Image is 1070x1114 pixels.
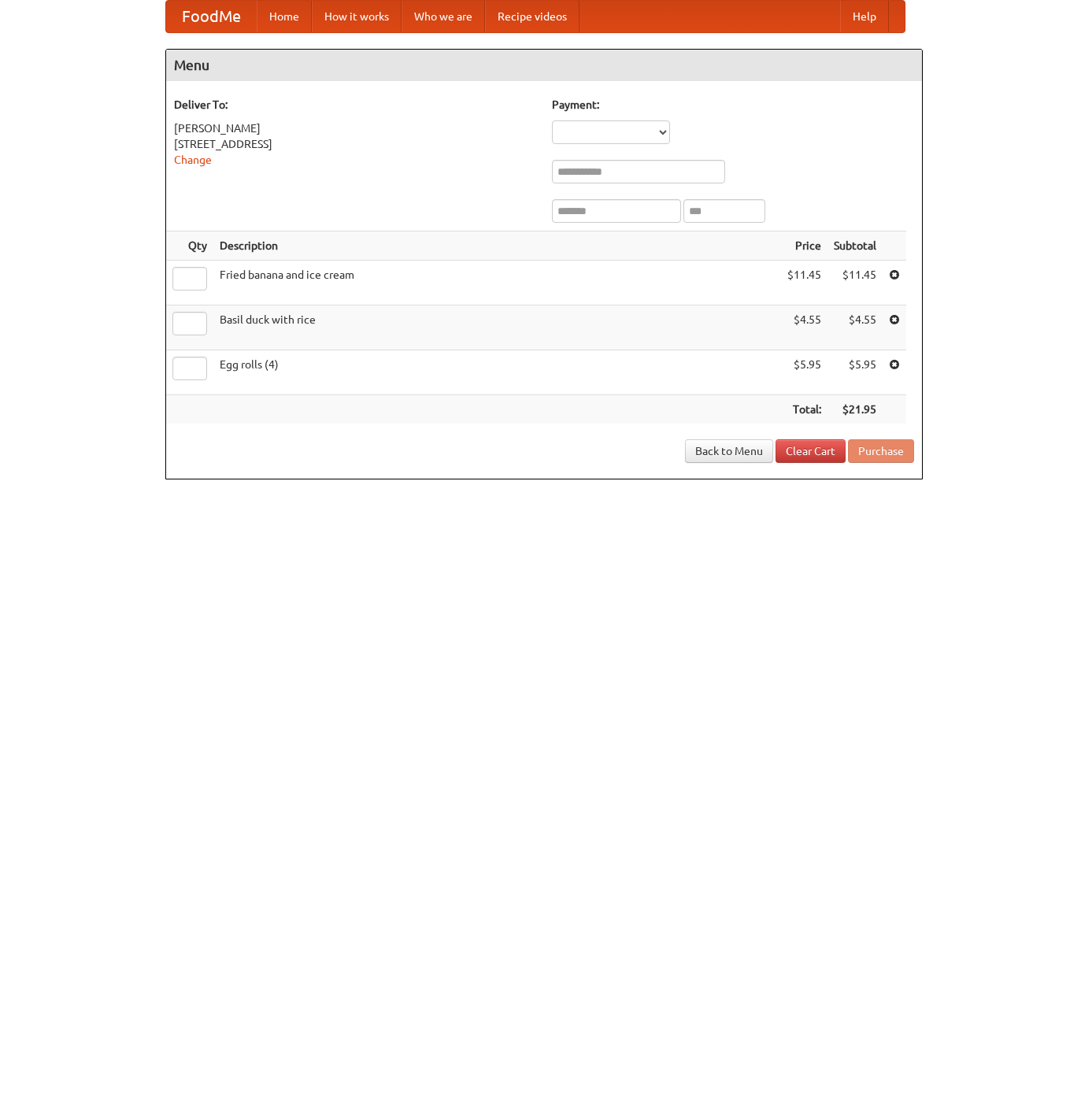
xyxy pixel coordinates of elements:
a: How it works [312,1,402,32]
a: Recipe videos [485,1,579,32]
div: [PERSON_NAME] [174,120,536,136]
td: $11.45 [781,261,827,305]
a: Back to Menu [685,439,773,463]
th: Description [213,231,781,261]
h5: Deliver To: [174,97,536,113]
td: Basil duck with rice [213,305,781,350]
td: $4.55 [781,305,827,350]
a: Change [174,154,212,166]
td: $4.55 [827,305,883,350]
th: Total: [781,395,827,424]
th: $21.95 [827,395,883,424]
td: $5.95 [781,350,827,395]
th: Price [781,231,827,261]
button: Purchase [848,439,914,463]
a: FoodMe [166,1,257,32]
a: Clear Cart [776,439,846,463]
td: $11.45 [827,261,883,305]
h4: Menu [166,50,922,81]
td: $5.95 [827,350,883,395]
a: Who we are [402,1,485,32]
td: Fried banana and ice cream [213,261,781,305]
a: Help [840,1,889,32]
h5: Payment: [552,97,914,113]
td: Egg rolls (4) [213,350,781,395]
th: Qty [166,231,213,261]
th: Subtotal [827,231,883,261]
div: [STREET_ADDRESS] [174,136,536,152]
a: Home [257,1,312,32]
